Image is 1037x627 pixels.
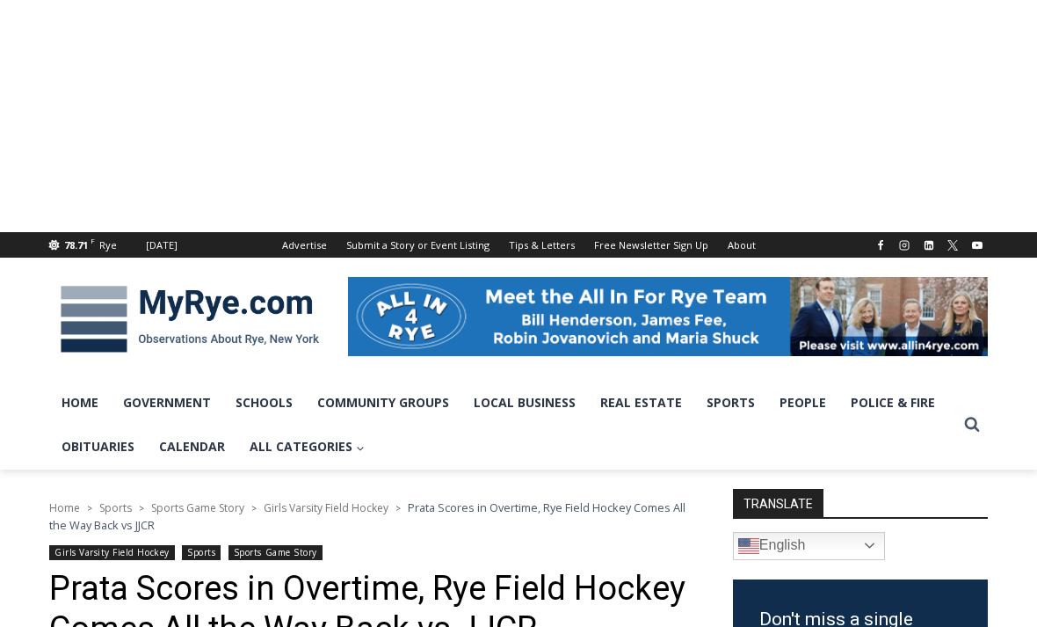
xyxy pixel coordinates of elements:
[49,499,686,535] nav: Breadcrumbs
[348,277,988,356] img: All in for Rye
[588,381,694,425] a: Real Estate
[942,235,963,256] a: X
[151,500,244,515] a: Sports Game Story
[870,235,891,256] a: Facebook
[305,381,461,425] a: Community Groups
[49,273,330,365] img: MyRye.com
[147,425,237,469] a: Calendar
[838,381,947,425] a: Police & Fire
[733,532,885,560] a: English
[461,381,588,425] a: Local Business
[139,502,144,514] span: >
[337,232,499,258] a: Submit a Story or Event Listing
[967,235,988,256] a: YouTube
[228,545,323,560] a: Sports Game Story
[223,381,305,425] a: Schools
[49,381,956,470] nav: Primary Navigation
[718,232,765,258] a: About
[395,502,401,514] span: >
[146,237,178,253] div: [DATE]
[111,381,223,425] a: Government
[182,545,221,560] a: Sports
[251,502,257,514] span: >
[894,235,915,256] a: Instagram
[99,500,132,515] a: Sports
[918,235,939,256] a: Linkedin
[584,232,718,258] a: Free Newsletter Sign Up
[694,381,767,425] a: Sports
[237,425,377,469] a: All Categories
[99,237,117,253] div: Rye
[733,489,823,517] strong: TRANSLATE
[738,536,759,557] img: en
[499,232,584,258] a: Tips & Letters
[49,499,685,533] span: Prata Scores in Overtime, Rye Field Hockey Comes All the Way Back vs JJCR
[49,500,80,515] a: Home
[250,437,365,456] span: All Categories
[49,381,111,425] a: Home
[64,238,88,252] span: 78.71
[49,425,147,469] a: Obituaries
[91,236,95,245] span: F
[767,381,838,425] a: People
[956,409,988,441] button: View Search Form
[87,502,92,514] span: >
[49,545,175,560] a: Girls Varsity Field Hockey
[264,500,388,515] a: Girls Varsity Field Hockey
[272,232,765,258] nav: Secondary Navigation
[272,232,337,258] a: Advertise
